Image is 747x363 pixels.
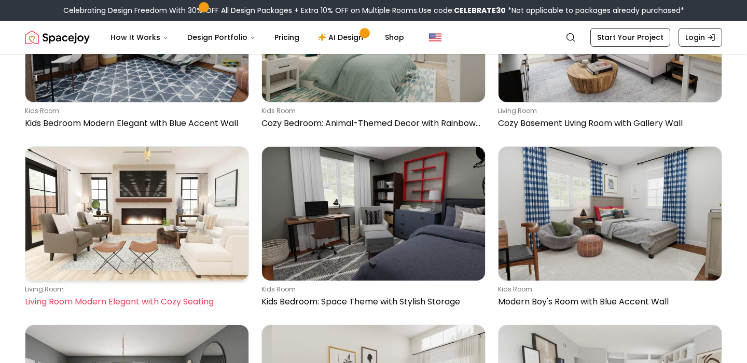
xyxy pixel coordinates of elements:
p: Kids Bedroom: Space Theme with Stylish Storage [261,296,481,308]
a: Login [679,28,722,47]
p: Cozy Basement Living Room with Gallery Wall [498,117,718,130]
p: kids room [261,285,481,294]
img: Modern Boy's Room with Blue Accent Wall [499,147,722,281]
a: Start Your Project [590,28,670,47]
img: United States [429,31,441,44]
p: living room [498,107,718,115]
img: Kids Bedroom: Space Theme with Stylish Storage [262,147,485,281]
p: Cozy Bedroom: Animal-Themed Decor with Rainbow Accents [261,117,481,130]
nav: Main [102,27,412,48]
b: CELEBRATE30 [454,5,506,16]
img: Living Room Modern Elegant with Cozy Seating [25,147,248,281]
p: living room [25,285,245,294]
a: Pricing [266,27,308,48]
a: AI Design [310,27,375,48]
div: Celebrating Design Freedom With 30% OFF All Design Packages + Extra 10% OFF on Multiple Rooms. [63,5,684,16]
p: Living Room Modern Elegant with Cozy Seating [25,296,245,308]
a: Kids Bedroom: Space Theme with Stylish Storagekids roomKids Bedroom: Space Theme with Stylish Sto... [261,146,486,312]
p: Kids Bedroom Modern Elegant with Blue Accent Wall [25,117,245,130]
nav: Global [25,21,722,54]
a: Shop [377,27,412,48]
span: Use code: [419,5,506,16]
a: Spacejoy [25,27,90,48]
a: Modern Boy's Room with Blue Accent Wallkids roomModern Boy's Room with Blue Accent Wall [498,146,722,312]
button: Design Portfolio [179,27,264,48]
button: How It Works [102,27,177,48]
p: kids room [498,285,718,294]
a: Living Room Modern Elegant with Cozy Seatingliving roomLiving Room Modern Elegant with Cozy Seating [25,146,249,312]
p: Modern Boy's Room with Blue Accent Wall [498,296,718,308]
img: Spacejoy Logo [25,27,90,48]
span: *Not applicable to packages already purchased* [506,5,684,16]
p: kids room [261,107,481,115]
p: kids room [25,107,245,115]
